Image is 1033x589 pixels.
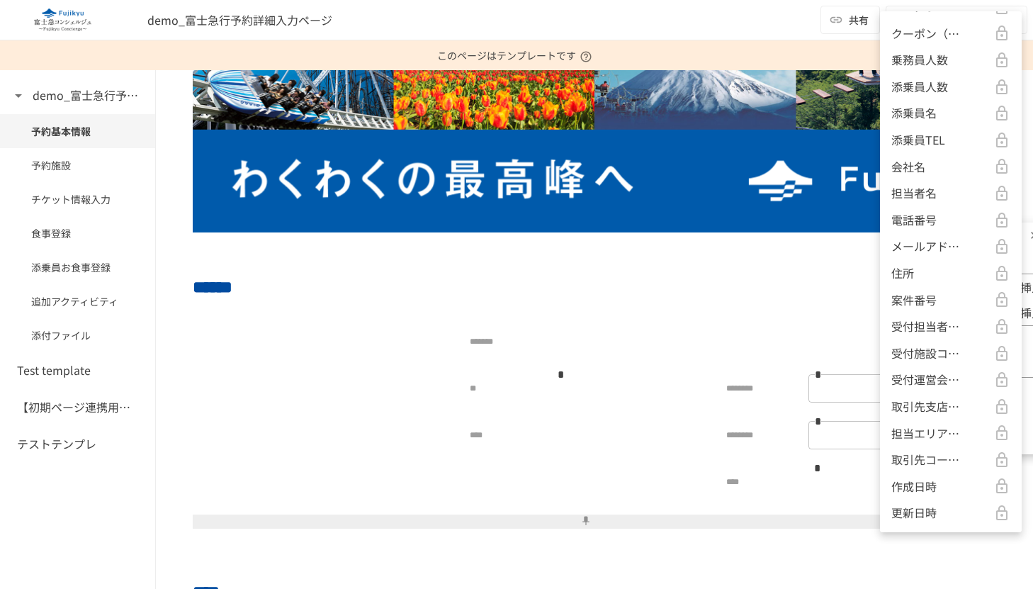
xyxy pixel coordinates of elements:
[891,184,937,203] p: 担当者名
[891,504,937,522] p: 更新日時
[891,131,945,150] p: 添乗員TEL
[891,451,962,469] p: 取引先コード(AGT)
[891,318,962,336] p: 受付担当者コード
[891,211,937,230] p: 電話番号
[891,158,925,176] p: 会社名
[891,344,962,363] p: 受付施設コード
[891,425,962,443] p: 担当エリアコード
[891,51,948,69] p: 乗務員人数
[891,398,962,416] p: 取引先支店コード(AGT)
[891,264,914,283] p: 住所
[891,371,962,389] p: 受付運営会社コード
[891,237,962,256] p: メールアドレス
[891,478,937,496] p: 作成日時
[891,291,937,310] p: 案件番号
[891,78,948,96] p: 添乗員人数
[891,25,962,43] p: クーポン（他会社）
[891,104,937,123] p: 添乗員名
